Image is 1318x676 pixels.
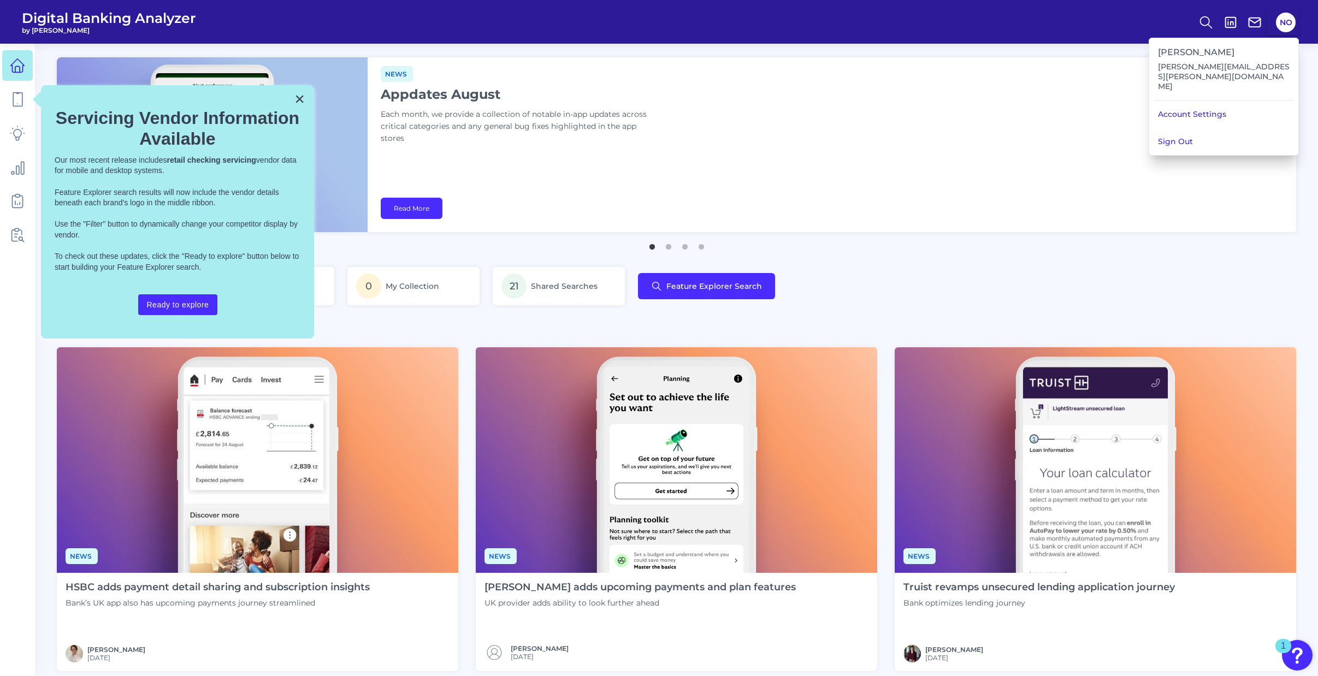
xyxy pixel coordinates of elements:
[55,219,300,240] p: Use the "Filter" button to dynamically change your competitor display by vendor.
[666,282,762,290] span: Feature Explorer Search
[66,548,98,564] span: News
[55,187,300,209] p: Feature Explorer search results will now include the vendor details beneath each brand's logo in ...
[66,598,370,608] p: Bank’s UK app also has upcoming payments journey streamlined
[663,239,674,250] button: 2
[87,645,145,654] a: [PERSON_NAME]
[87,654,145,662] span: [DATE]
[679,239,690,250] button: 3
[381,198,442,219] a: Read More
[925,654,983,662] span: [DATE]
[57,57,368,232] img: bannerImg
[647,239,658,250] button: 1
[57,347,458,573] img: News - Phone.png
[511,644,569,653] a: [PERSON_NAME]
[511,653,569,661] span: [DATE]
[22,26,196,34] span: by [PERSON_NAME]
[356,274,381,299] span: 0
[55,108,300,150] h2: Servicing Vendor Information Available
[167,156,256,164] strong: retail checking servicing
[484,548,517,564] span: News
[55,251,300,272] p: To check out these updates, click the "Ready to explore" button below to start building your Feat...
[66,645,83,662] img: MIchael McCaw
[381,109,654,145] p: Each month, we provide a collection of notable in-app updates across critical categories and any ...
[903,548,936,564] span: News
[903,645,921,662] img: RNFetchBlobTmp_0b8yx2vy2p867rz195sbp4h.png
[55,156,167,164] span: Our most recent release includes
[1276,13,1296,32] button: NO
[903,582,1175,594] h4: Truist revamps unsecured lending application journey
[22,10,196,26] span: Digital Banking Analyzer
[484,582,796,594] h4: [PERSON_NAME] adds upcoming payments and plan features
[381,86,654,102] h1: Appdates August
[1281,646,1286,660] div: 1
[1282,640,1313,671] button: Open Resource Center, 1 new notification
[925,645,983,654] a: [PERSON_NAME]
[386,281,439,291] span: My Collection
[476,347,877,573] img: News - Phone (4).png
[294,90,305,108] button: Close
[381,66,413,82] span: News
[484,598,796,608] p: UK provider adds ability to look further ahead
[903,598,1175,608] p: Bank optimizes lending journey
[501,274,527,299] span: 21
[1158,47,1290,57] h3: [PERSON_NAME]
[138,294,218,315] button: Ready to explore
[1158,62,1290,91] p: [PERSON_NAME][EMAIL_ADDRESS][PERSON_NAME][DOMAIN_NAME]
[1149,100,1298,128] a: Account Settings
[1149,128,1298,155] button: Sign Out
[531,281,598,291] span: Shared Searches
[66,582,370,594] h4: HSBC adds payment detail sharing and subscription insights
[895,347,1296,573] img: News - Phone (3).png
[696,239,707,250] button: 4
